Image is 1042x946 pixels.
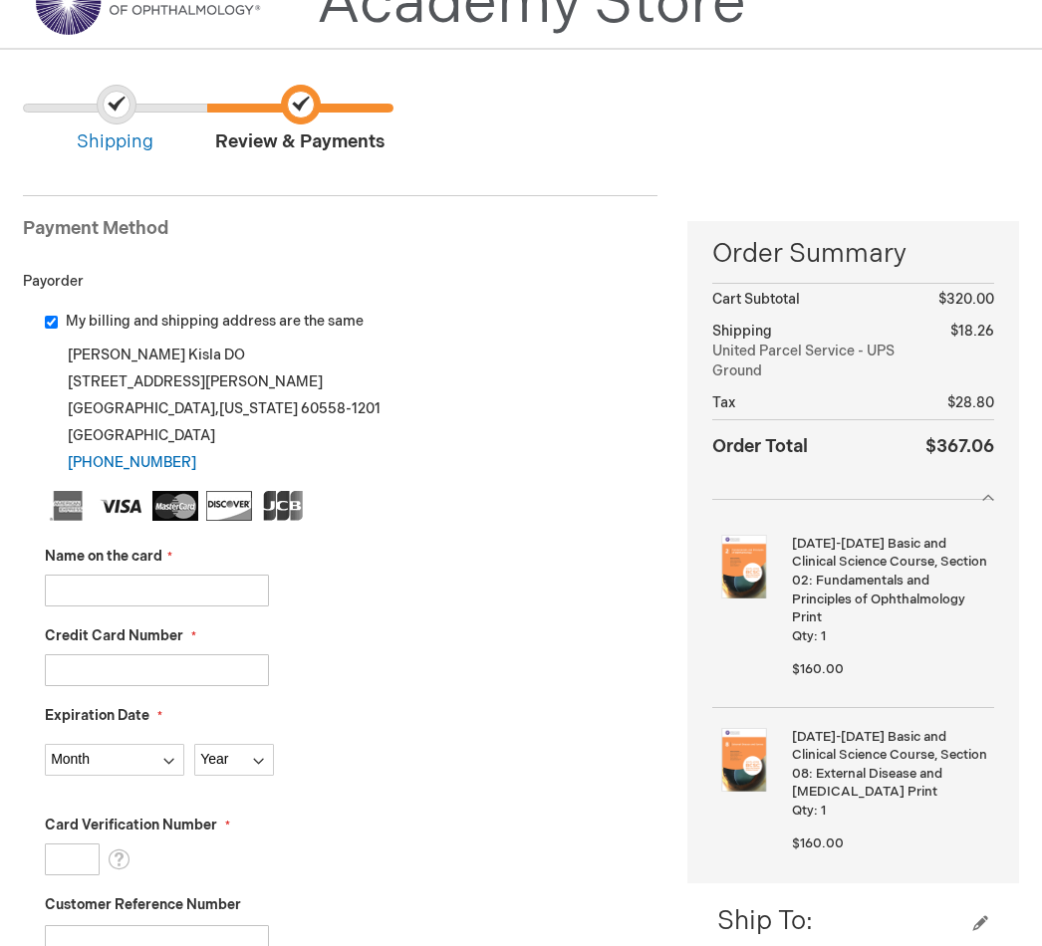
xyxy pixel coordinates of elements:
[45,708,149,725] span: Expiration Date
[925,437,994,458] span: $367.06
[792,536,989,628] strong: [DATE]-[DATE] Basic and Clinical Science Course, Section 02: Fundamentals and Principles of Ophth...
[260,492,306,522] img: JCB
[947,395,994,412] span: $28.80
[45,628,183,645] span: Credit Card Number
[207,86,391,156] span: Review & Payments
[45,492,91,522] img: American Express
[45,343,657,477] div: [PERSON_NAME] Kisla DO [STREET_ADDRESS][PERSON_NAME] [GEOGRAPHIC_DATA] , 60558-1201 [GEOGRAPHIC_D...
[792,729,989,803] strong: [DATE]-[DATE] Basic and Clinical Science Course, Section 08: External Disease and [MEDICAL_DATA] ...
[712,388,924,421] th: Tax
[712,237,994,284] span: Order Summary
[712,285,924,318] th: Cart Subtotal
[712,729,776,793] img: 2025-2026 Basic and Clinical Science Course, Section 08: External Disease and Cornea Print
[712,343,924,382] span: United Parcel Service - UPS Ground
[712,536,776,599] img: 2025-2026 Basic and Clinical Science Course, Section 02: Fundamentals and Principles of Ophthalmo...
[792,836,844,852] span: $160.00
[219,401,298,418] span: [US_STATE]
[68,455,196,472] a: [PHONE_NUMBER]
[821,629,826,645] span: 1
[792,804,814,820] span: Qty
[152,492,198,522] img: MasterCard
[792,662,844,678] span: $160.00
[66,314,364,331] span: My billing and shipping address are the same
[45,844,100,876] input: Card Verification Number
[23,217,657,253] div: Payment Method
[821,804,826,820] span: 1
[712,324,772,341] span: Shipping
[938,292,994,309] span: $320.00
[792,629,814,645] span: Qty
[45,655,269,687] input: Credit Card Number
[950,324,994,341] span: $18.26
[23,86,207,156] span: Shipping
[23,274,84,291] span: Payorder
[45,818,217,834] span: Card Verification Number
[717,907,813,938] span: Ship To:
[712,432,808,461] strong: Order Total
[99,492,144,522] img: Visa
[45,549,162,566] span: Name on the card
[206,492,252,522] img: Discover
[45,897,241,914] span: Customer Reference Number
